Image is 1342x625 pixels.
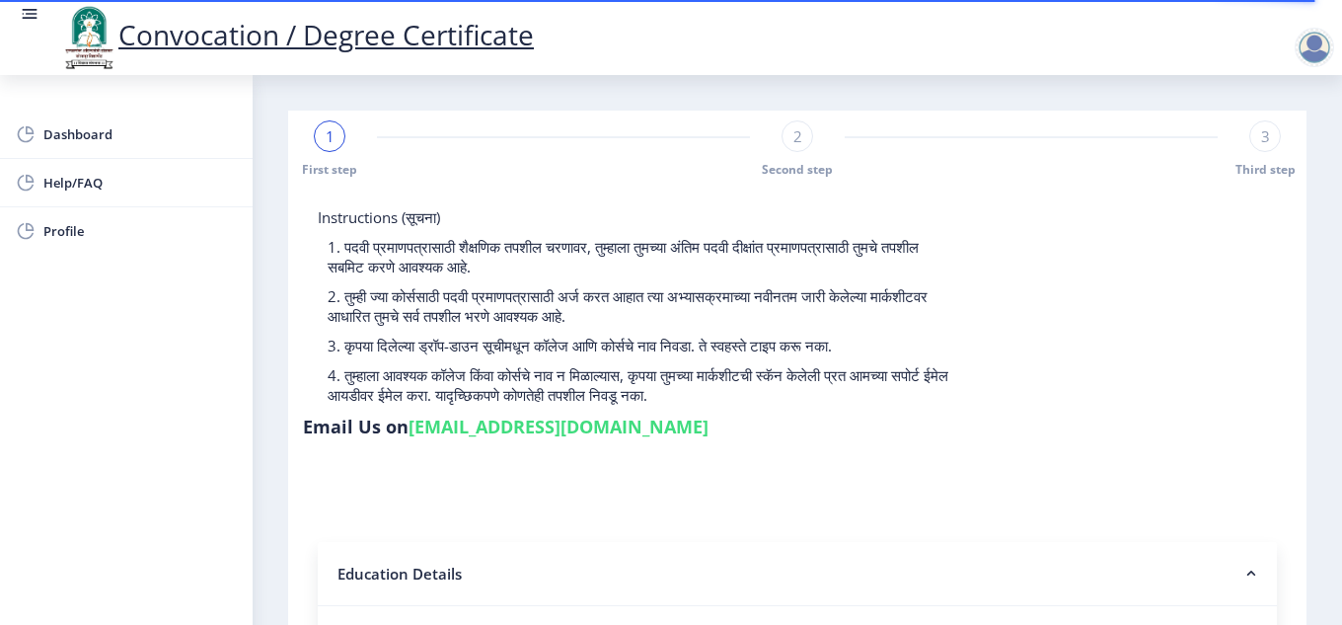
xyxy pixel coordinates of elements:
[762,161,833,178] span: Second step
[59,4,118,71] img: logo
[43,122,237,146] span: Dashboard
[59,16,534,53] a: Convocation / Degree Certificate
[318,542,1277,606] nb-accordion-item-header: Education Details
[328,286,957,326] p: 2. तुम्ही ज्या कोर्ससाठी पदवी प्रमाणपत्रासाठी अर्ज करत आहात त्या अभ्यासक्रमाच्या नवीनतम जारी केले...
[409,415,708,438] a: [EMAIL_ADDRESS][DOMAIN_NAME]
[303,415,708,438] h6: Email Us on
[1261,126,1270,146] span: 3
[793,126,802,146] span: 2
[328,365,957,405] p: 4. तुम्हाला आवश्यक कॉलेज किंवा कोर्सचे नाव न मिळाल्यास, कृपया तुमच्या मार्कशीटची स्कॅन केलेली प्र...
[1235,161,1296,178] span: Third step
[328,336,957,355] p: 3. कृपया दिलेल्या ड्रॉप-डाउन सूचीमधून कॉलेज आणि कोर्सचे नाव निवडा. ते स्वहस्ते टाइप करू नका.
[43,219,237,243] span: Profile
[318,207,440,227] span: Instructions (सूचना)
[328,237,957,276] p: 1. पदवी प्रमाणपत्रासाठी शैक्षणिक तपशील चरणावर, तुम्हाला तुमच्या अंतिम पदवी दीक्षांत प्रमाणपत्रासा...
[43,171,237,195] span: Help/FAQ
[326,126,335,146] span: 1
[302,161,357,178] span: First step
